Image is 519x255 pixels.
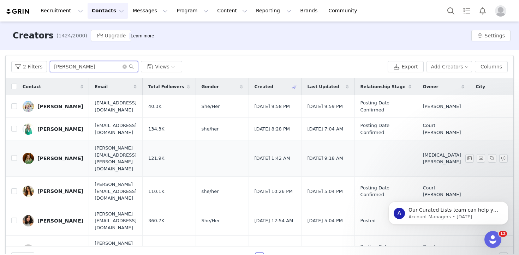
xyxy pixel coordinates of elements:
[202,103,220,110] span: She/Her
[148,155,165,162] span: 121.9K
[426,61,472,72] button: Add Creators
[23,186,34,197] img: dbd68d97-2fc1-447e-9253-54a729e93b20--s.jpg
[475,61,508,72] button: Columns
[13,29,54,42] h3: Creators
[23,101,83,112] a: [PERSON_NAME]
[95,99,137,113] span: [EMAIL_ADDRESS][DOMAIN_NAME]
[499,231,507,237] span: 12
[123,65,127,69] i: icon: close-circle
[308,103,343,110] span: [DATE] 9:59 PM
[296,3,324,19] a: Brands
[477,154,488,163] span: Send Email
[378,187,519,236] iframe: Intercom notifications message
[23,84,41,90] span: Contact
[23,123,83,135] a: [PERSON_NAME]
[308,155,344,162] span: [DATE] 9:18 AM
[23,215,34,226] img: 256a4447-a1a3-49fe-b8cc-29a70721d254.jpg
[423,103,461,110] span: [PERSON_NAME]
[423,152,464,165] span: [MEDICAL_DATA][PERSON_NAME]
[308,188,343,195] span: [DATE] 5:04 PM
[129,32,155,40] div: Tooltip anchor
[255,217,293,224] span: [DATE] 12:54 AM
[88,3,128,19] button: Contacts
[360,99,411,113] span: Posting Date Confirmed
[423,122,464,136] span: Court [PERSON_NAME]
[141,61,182,72] button: Views
[148,217,165,224] span: 360.7K
[37,188,83,194] div: [PERSON_NAME]
[31,20,122,131] span: Our Curated Lists team can help you find more creators! Our team of prospect-sourcing experts are...
[172,3,213,19] button: Program
[255,84,273,90] span: Created
[31,27,122,34] p: Message from Account Managers, sent 7w ago
[36,3,87,19] button: Recruitment
[129,3,172,19] button: Messages
[50,61,138,72] input: Search...
[255,103,290,110] span: [DATE] 9:58 PM
[95,145,137,172] span: [PERSON_NAME][EMAIL_ADDRESS][PERSON_NAME][DOMAIN_NAME]
[459,3,475,19] a: Tasks
[484,231,501,248] iframe: Intercom live chat
[23,186,83,197] a: [PERSON_NAME]
[23,153,83,164] a: [PERSON_NAME]
[423,84,439,90] span: Owner
[6,8,30,15] img: grin logo
[11,61,47,72] button: 2 Filters
[308,217,343,224] span: [DATE] 5:04 PM
[252,3,296,19] button: Reporting
[37,156,83,161] div: [PERSON_NAME]
[476,84,485,90] span: City
[95,122,137,136] span: [EMAIL_ADDRESS][DOMAIN_NAME]
[388,61,424,72] button: Export
[129,64,134,69] i: icon: search
[360,122,411,136] span: Posting Date Confirmed
[23,215,83,226] a: [PERSON_NAME]
[423,184,464,198] span: Court [PERSON_NAME]
[213,3,251,19] button: Content
[37,218,83,224] div: [PERSON_NAME]
[95,84,108,90] span: Email
[360,184,411,198] span: Posting Date Confirmed
[202,84,219,90] span: Gender
[95,181,137,202] span: [PERSON_NAME][EMAIL_ADDRESS][DOMAIN_NAME]
[202,188,219,195] span: she/her
[148,126,165,133] span: 134.3K
[37,126,83,132] div: [PERSON_NAME]
[255,155,291,162] span: [DATE] 1:42 AM
[308,126,344,133] span: [DATE] 7:04 AM
[324,3,365,19] a: Community
[148,103,161,110] span: 40.3K
[23,101,34,112] img: 721d9ae5-ca5c-4a75-995e-8f39d37adb49.jpg
[360,84,406,90] span: Relationship Stage
[202,217,220,224] span: She/Her
[91,30,132,41] button: Upgrade
[148,188,165,195] span: 110.1K
[23,153,34,164] img: 8da9336c-eb29-427f-82b7-3c392fa3d4df.jpg
[37,104,83,109] div: [PERSON_NAME]
[23,123,34,135] img: d287dcd9-8590-4cda-bdea-0315cbe9da96--s.jpg
[255,126,290,133] span: [DATE] 8:28 PM
[95,211,137,231] span: [PERSON_NAME][EMAIL_ADDRESS][DOMAIN_NAME]
[471,30,511,41] button: Settings
[148,84,184,90] span: Total Followers
[308,84,339,90] span: Last Updated
[495,5,506,17] img: placeholder-profile.jpg
[56,32,87,40] span: (1424/2000)
[360,217,376,224] span: Posted
[443,3,459,19] button: Search
[255,188,293,195] span: [DATE] 10:26 PM
[202,126,219,133] span: she/her
[475,3,490,19] button: Notifications
[491,5,513,17] button: Profile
